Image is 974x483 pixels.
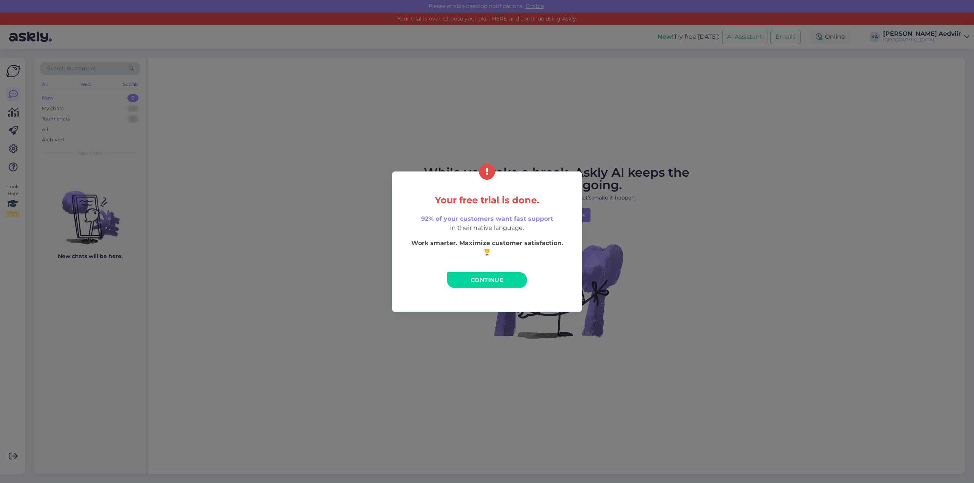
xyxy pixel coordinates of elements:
a: Continue [447,272,527,288]
p: Work smarter. Maximize customer satisfaction. 🏆 [408,239,566,257]
h5: Your free trial is done. [408,195,566,205]
span: Continue [471,276,503,283]
span: 92% of your customers want fast support [421,215,553,222]
p: in their native language. [408,214,566,233]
